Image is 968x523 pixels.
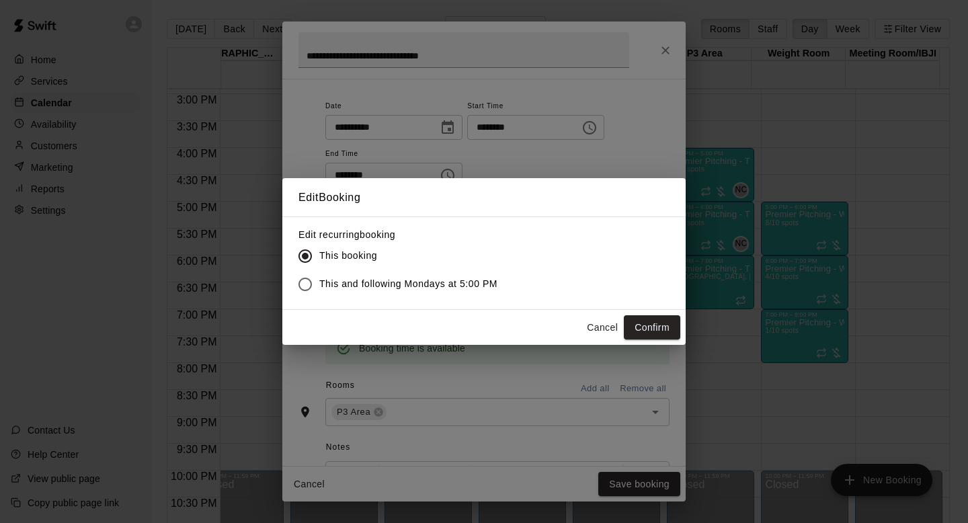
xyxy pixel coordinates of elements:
[581,315,624,340] button: Cancel
[319,277,497,291] span: This and following Mondays at 5:00 PM
[319,249,377,263] span: This booking
[624,315,680,340] button: Confirm
[298,228,508,241] label: Edit recurring booking
[282,178,686,217] h2: Edit Booking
